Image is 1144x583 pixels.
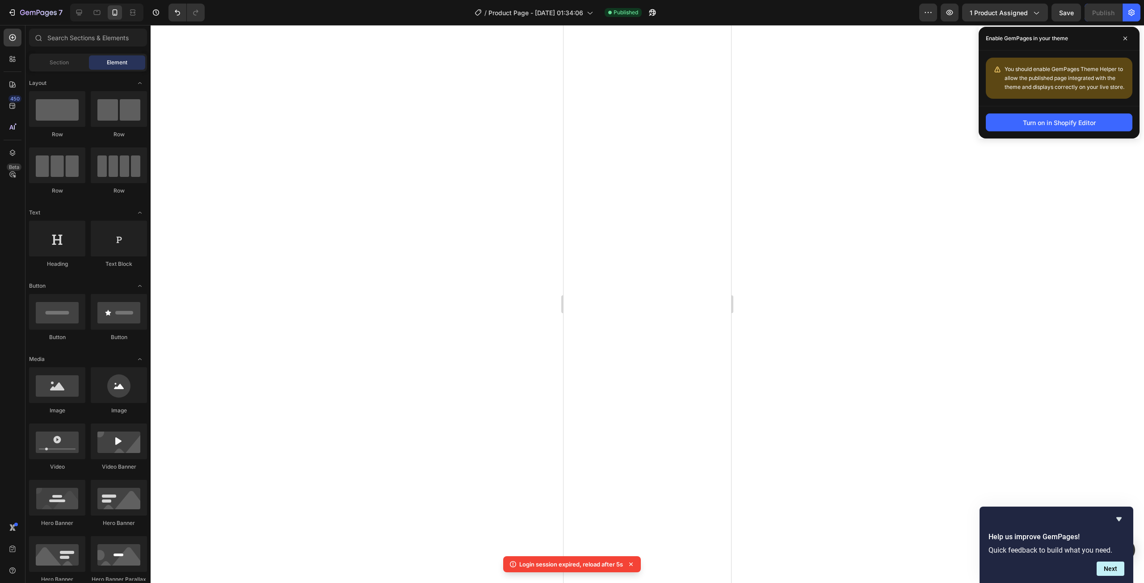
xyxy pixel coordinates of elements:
[133,206,147,220] span: Toggle open
[1097,562,1124,576] button: Next question
[29,187,85,195] div: Row
[29,209,40,217] span: Text
[29,355,45,363] span: Media
[29,333,85,341] div: Button
[986,113,1132,131] button: Turn on in Shopify Editor
[107,59,127,67] span: Element
[484,8,487,17] span: /
[91,130,147,138] div: Row
[91,407,147,415] div: Image
[29,463,85,471] div: Video
[133,76,147,90] span: Toggle open
[1092,8,1115,17] div: Publish
[168,4,205,21] div: Undo/Redo
[91,187,147,195] div: Row
[488,8,583,17] span: Product Page - [DATE] 01:34:06
[614,8,638,17] span: Published
[1059,9,1074,17] span: Save
[29,29,147,46] input: Search Sections & Elements
[91,260,147,268] div: Text Block
[91,333,147,341] div: Button
[8,95,21,102] div: 450
[91,519,147,527] div: Hero Banner
[29,260,85,268] div: Heading
[59,7,63,18] p: 7
[1005,66,1124,90] span: You should enable GemPages Theme Helper to allow the published page integrated with the theme and...
[988,546,1124,554] p: Quick feedback to build what you need.
[519,560,623,569] p: Login session expired, reload after 5s
[50,59,69,67] span: Section
[133,352,147,366] span: Toggle open
[29,282,46,290] span: Button
[7,164,21,171] div: Beta
[29,79,46,87] span: Layout
[986,34,1068,43] p: Enable GemPages in your theme
[29,519,85,527] div: Hero Banner
[4,4,67,21] button: 7
[1051,4,1081,21] button: Save
[29,130,85,138] div: Row
[988,514,1124,576] div: Help us improve GemPages!
[29,407,85,415] div: Image
[564,25,731,583] iframe: Design area
[1085,4,1122,21] button: Publish
[988,532,1124,542] h2: Help us improve GemPages!
[962,4,1048,21] button: 1 product assigned
[970,8,1028,17] span: 1 product assigned
[1114,514,1124,524] button: Hide survey
[133,279,147,293] span: Toggle open
[91,463,147,471] div: Video Banner
[1023,118,1096,127] div: Turn on in Shopify Editor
